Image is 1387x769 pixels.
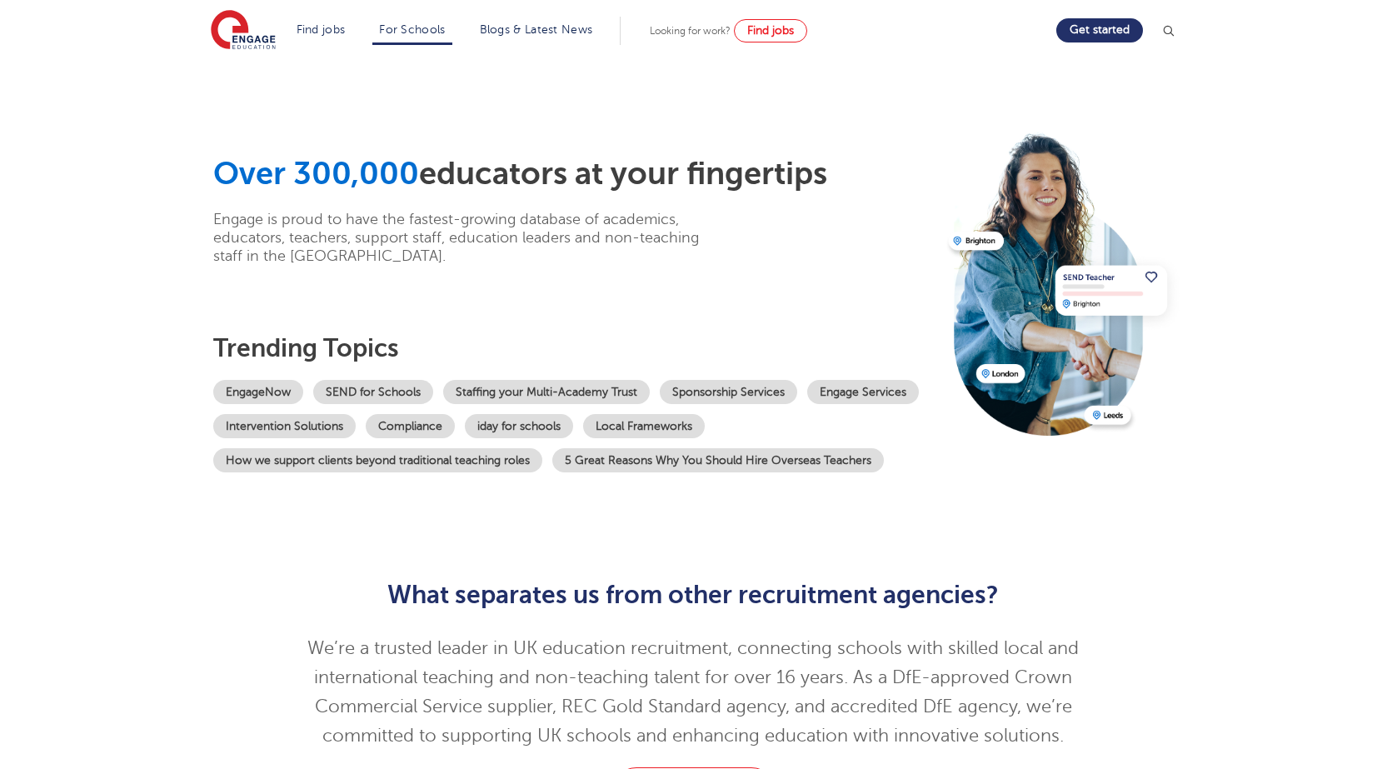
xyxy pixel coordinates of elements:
[583,414,705,438] a: Local Frameworks
[313,380,433,404] a: SEND for Schools
[480,23,593,36] a: Blogs & Latest News
[213,414,356,438] a: Intervention Solutions
[734,19,807,42] a: Find jobs
[379,23,445,36] a: For Schools
[285,581,1102,609] h2: What separates us from other recruitment agencies?
[297,23,346,36] a: Find jobs
[213,380,303,404] a: EngageNow
[213,155,936,193] h1: educators at your fingertips
[465,414,573,438] a: iday for schools
[807,380,919,404] a: Engage Services
[213,156,419,192] span: Over 300,000
[443,380,650,404] a: Staffing your Multi-Academy Trust
[650,25,731,37] span: Looking for work?
[747,24,794,37] span: Find jobs
[1056,18,1143,42] a: Get started
[211,10,276,52] img: Engage Education
[213,210,726,265] p: Engage is proud to have the fastest-growing database of academics, educators, teachers, support s...
[213,333,936,363] h3: Trending topics
[660,380,797,404] a: Sponsorship Services
[366,414,455,438] a: Compliance
[285,634,1102,751] p: We’re a trusted leader in UK education recruitment, connecting schools with skilled local and int...
[552,448,884,472] a: 5 Great Reasons Why You Should Hire Overseas Teachers
[213,448,542,472] a: How we support clients beyond traditional teaching roles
